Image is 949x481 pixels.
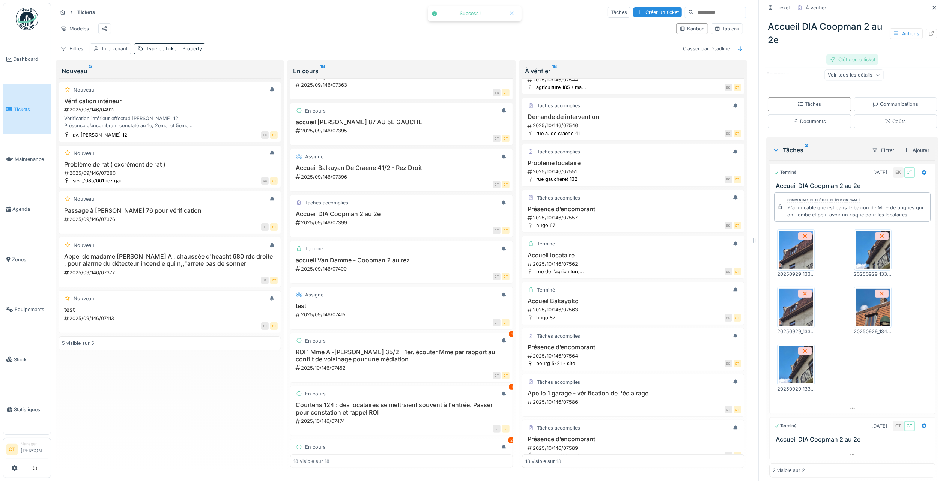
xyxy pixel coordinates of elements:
[74,9,98,16] strong: Tickets
[525,436,741,443] h3: Présence d’encombrant
[527,122,741,129] div: 2025/10/146/07546
[856,289,890,326] img: amtidc9w823imjnjr4q50p3qcrpj
[3,234,51,284] a: Zones
[537,286,555,293] div: Terminé
[74,295,94,302] div: Nouveau
[525,113,741,120] h3: Demande de intervention
[62,207,278,214] h3: Passage à [PERSON_NAME] 76 pour vérification
[146,45,202,52] div: Type de ticket
[295,173,509,180] div: 2025/09/146/07396
[293,164,509,171] h3: Accueil Balkayan De Craene 41/2 - Rez Droit
[293,66,510,75] div: En cours
[305,443,326,451] div: En cours
[633,7,682,17] div: Créer un ticket
[890,28,923,39] div: Actions
[3,334,51,384] a: Stock
[536,176,578,183] div: rue gaucheret 132
[854,271,892,278] div: 20250929_133626.jpg
[502,425,510,433] div: CT
[527,306,741,313] div: 2025/10/146/07563
[871,422,887,430] div: [DATE]
[57,23,92,34] div: Modèles
[293,458,329,465] div: 18 visible sur 18
[320,66,325,75] sup: 18
[536,452,582,459] div: evenepoel 100 - site
[62,340,94,347] div: 5 visible sur 5
[293,257,509,264] h3: accueil Van Damme - Coopman 2 au rez
[293,302,509,310] h3: test
[787,204,927,218] div: Y'a un câble que est dans le balcon de Mr + de briques qui ont tombe et peut avoir un risque pour...
[725,84,732,91] div: EK
[305,390,326,397] div: En cours
[779,346,813,383] img: u7h7pku191pajw5vxc4olamkzk3e
[493,319,501,326] div: CT
[509,331,514,337] div: 1
[734,360,741,367] div: CT
[73,131,127,138] div: av. [PERSON_NAME] 12
[525,252,741,259] h3: Accueil locataire
[293,210,509,218] h3: Accueil DIA Coopman 2 au 2e
[806,4,826,11] div: À vérifier
[305,153,323,160] div: Assigné
[765,17,940,50] div: Accueil DIA Coopman 2 au 2e
[537,102,580,109] div: Tâches accomplies
[787,198,860,203] div: Commentaire de clôture de [PERSON_NAME]
[62,161,278,168] h3: Problème de rat ( excrément de rat )
[893,167,904,178] div: EK
[502,135,510,142] div: CT
[295,311,509,318] div: 2025/09/146/07415
[12,206,48,213] span: Agenda
[680,25,705,32] div: Kanban
[73,177,127,184] div: seve/085/001 rez gau...
[774,169,797,176] div: Terminé
[74,195,94,203] div: Nouveau
[527,352,741,359] div: 2025/10/146/07564
[502,227,510,234] div: CT
[856,231,890,269] img: wmewxx1ddltc4wri8lfjbh8ed4cg
[527,168,741,175] div: 2025/10/146/07551
[13,56,48,63] span: Dashboard
[777,328,815,335] div: 20250929_133634.jpg
[537,240,555,247] div: Terminé
[509,384,514,390] div: 1
[893,421,904,431] div: CT
[525,298,741,305] h3: Accueil Bakayoko
[904,167,915,178] div: CT
[63,170,278,177] div: 2025/09/146/07280
[493,135,501,142] div: CT
[904,421,915,431] div: CT
[508,437,514,443] div: 2
[527,76,741,83] div: 2025/10/146/07544
[901,145,932,155] div: Ajouter
[680,43,733,54] div: Classer par Deadline
[525,390,741,397] h3: Apollo 1 garage - vérification de l'éclairage
[734,222,741,229] div: CT
[777,271,815,278] div: 20250929_133634.jpg
[776,182,932,189] h3: Accueil DIA Coopman 2 au 2e
[295,364,509,371] div: 2025/10/146/07452
[536,130,580,137] div: rue a. de craene 41
[14,356,48,363] span: Stock
[305,107,326,114] div: En cours
[270,277,278,284] div: CT
[295,127,509,134] div: 2025/09/146/07395
[15,156,48,163] span: Maintenance
[3,385,51,434] a: Statistiques
[63,216,278,223] div: 2025/09/146/07376
[527,260,741,268] div: 2025/10/146/07562
[776,4,790,11] div: Ticket
[63,269,278,276] div: 2025/09/146/07377
[779,289,813,326] img: a0joa5kvi7ys63u46dpnp0o3etqz
[525,66,741,75] div: À vérifier
[536,360,575,367] div: bourg 5-21 - site
[493,89,501,96] div: YN
[725,406,732,413] div: CT
[261,131,269,139] div: EK
[805,146,808,155] sup: 2
[62,98,278,105] h3: Vérification intérieur
[774,423,797,429] div: Terminé
[734,452,741,460] div: CT
[21,441,48,457] li: [PERSON_NAME]
[725,452,732,460] div: YN
[772,146,866,155] div: Tâches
